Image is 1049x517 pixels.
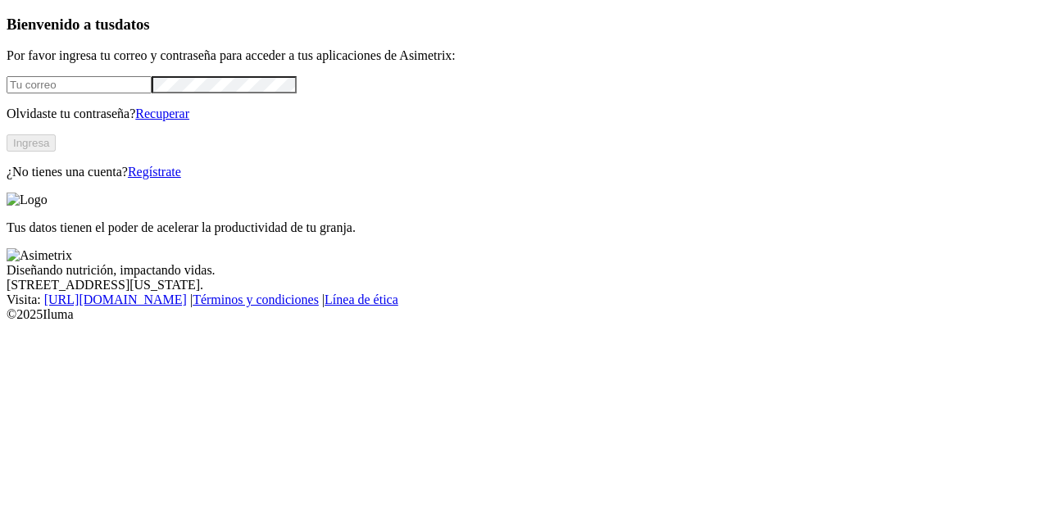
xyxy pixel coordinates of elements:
p: Olvidaste tu contraseña? [7,107,1042,121]
a: Regístrate [128,165,181,179]
img: Logo [7,193,48,207]
a: Línea de ética [325,293,398,306]
div: [STREET_ADDRESS][US_STATE]. [7,278,1042,293]
img: Asimetrix [7,248,72,263]
a: Términos y condiciones [193,293,319,306]
input: Tu correo [7,76,152,93]
button: Ingresa [7,134,56,152]
span: datos [115,16,150,33]
div: Visita : | | [7,293,1042,307]
div: © 2025 Iluma [7,307,1042,322]
p: Tus datos tienen el poder de acelerar la productividad de tu granja. [7,220,1042,235]
p: Por favor ingresa tu correo y contraseña para acceder a tus aplicaciones de Asimetrix: [7,48,1042,63]
a: Recuperar [135,107,189,120]
div: Diseñando nutrición, impactando vidas. [7,263,1042,278]
p: ¿No tienes una cuenta? [7,165,1042,179]
h3: Bienvenido a tus [7,16,1042,34]
a: [URL][DOMAIN_NAME] [44,293,187,306]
